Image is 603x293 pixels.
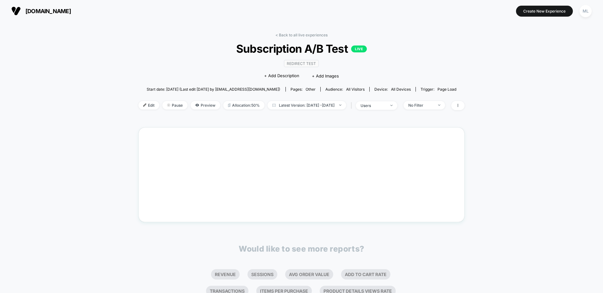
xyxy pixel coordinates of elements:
button: Create New Experience [516,6,573,17]
span: + Add Images [312,73,339,78]
div: ML [579,5,592,17]
p: Would like to see more reports? [239,244,364,253]
li: Sessions [247,269,277,280]
img: end [339,104,341,106]
img: calendar [272,104,276,107]
span: Allocation: 50% [223,101,264,109]
button: [DOMAIN_NAME] [9,6,73,16]
span: Pause [162,101,187,109]
span: other [306,87,316,92]
span: Device: [369,87,416,92]
span: | [349,101,356,110]
span: + Add Description [264,73,299,79]
span: all devices [391,87,411,92]
div: No Filter [408,103,433,108]
span: Preview [191,101,220,109]
div: Audience: [325,87,365,92]
img: edit [143,104,146,107]
div: users [361,103,386,108]
li: Avg Order Value [285,269,333,280]
span: Redirect Test [284,60,319,67]
div: Pages: [291,87,316,92]
p: LIVE [351,45,367,52]
img: Visually logo [11,6,21,16]
span: Latest Version: [DATE] - [DATE] [268,101,346,109]
img: end [438,104,440,106]
span: [DOMAIN_NAME] [25,8,71,14]
li: Revenue [211,269,240,280]
img: end [167,104,170,107]
span: Subscription A/B Test [155,42,448,55]
img: rebalance [228,104,231,107]
button: ML [578,5,594,18]
a: < Back to all live experiences [275,33,328,37]
span: All Visitors [346,87,365,92]
img: end [390,105,393,106]
span: Start date: [DATE] (Last edit [DATE] by [EMAIL_ADDRESS][DOMAIN_NAME]) [147,87,280,92]
span: Page Load [437,87,456,92]
li: Add To Cart Rate [341,269,390,280]
span: Edit [139,101,159,109]
div: Trigger: [421,87,456,92]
